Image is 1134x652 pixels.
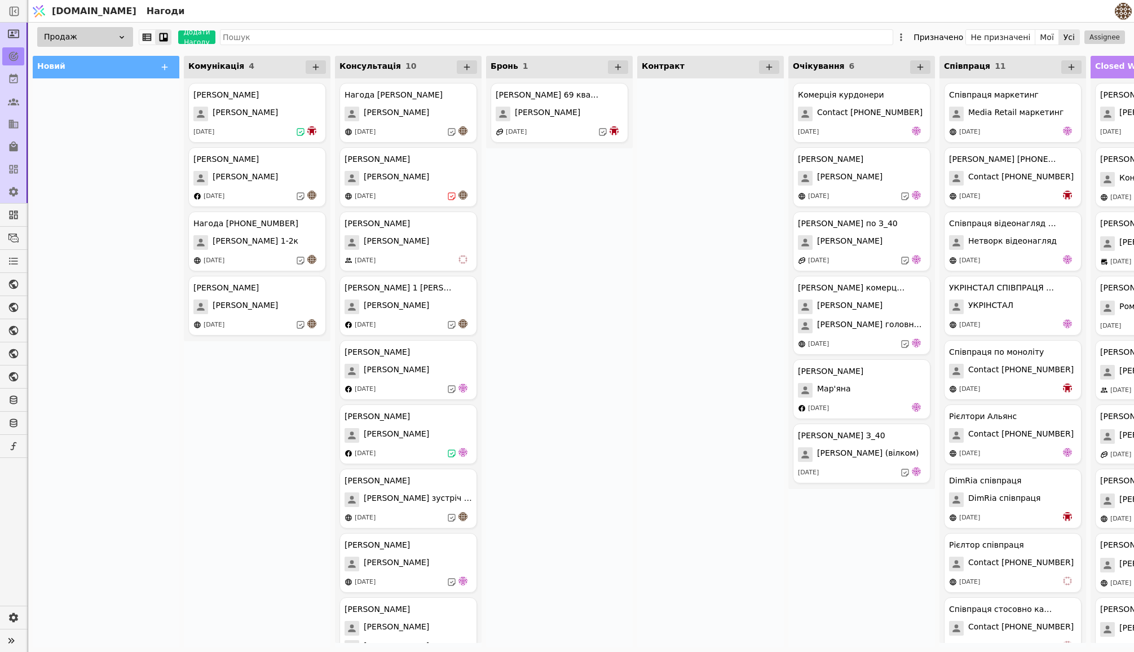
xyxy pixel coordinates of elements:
[345,603,410,615] div: [PERSON_NAME]
[364,171,429,186] span: [PERSON_NAME]
[968,364,1074,378] span: Contact [PHONE_NUMBER]
[345,514,352,522] img: online-store.svg
[213,171,278,186] span: [PERSON_NAME]
[1063,191,1072,200] img: bo
[995,61,1005,71] span: 11
[914,29,963,45] div: Призначено
[307,191,316,200] img: an
[798,468,819,478] div: [DATE]
[339,276,477,336] div: [PERSON_NAME] 1 [PERSON_NAME][PERSON_NAME][DATE]an
[496,128,504,136] img: affiliate-program.svg
[491,61,518,71] span: Бронь
[1063,448,1072,457] img: de
[193,218,298,230] div: Нагода [PHONE_NUMBER]
[37,61,65,71] span: Новий
[949,346,1044,358] div: Співпраця по моноліту
[1063,512,1072,521] img: bo
[798,257,806,265] img: affiliate-program.svg
[1110,450,1131,460] div: [DATE]
[817,171,883,186] span: [PERSON_NAME]
[506,127,527,137] div: [DATE]
[1110,514,1131,524] div: [DATE]
[142,5,185,18] h2: Нагоди
[1100,579,1108,587] img: online-store.svg
[949,475,1022,487] div: DimRia співпраця
[949,257,957,265] img: online-store.svg
[339,469,477,528] div: [PERSON_NAME][PERSON_NAME] зустріч 13.08[DATE]an
[959,578,980,587] div: [DATE]
[204,192,224,201] div: [DATE]
[968,171,1074,186] span: Contact [PHONE_NUMBER]
[345,475,410,487] div: [PERSON_NAME]
[458,448,467,457] img: de
[912,255,921,264] img: de
[213,107,278,121] span: [PERSON_NAME]
[345,89,443,101] div: Нагода [PERSON_NAME]
[798,89,884,101] div: Комерція курдонери
[959,192,980,201] div: [DATE]
[642,61,685,71] span: Контракт
[1100,258,1108,266] img: brick-mortar-store.svg
[1084,30,1125,44] button: Assignee
[28,1,142,22] a: [DOMAIN_NAME]
[1100,193,1108,201] img: online-store.svg
[1100,321,1121,331] div: [DATE]
[249,61,254,71] span: 4
[345,321,352,329] img: facebook.svg
[949,514,957,522] img: online-store.svg
[1063,255,1072,264] img: de
[345,257,352,265] img: people.svg
[364,428,429,443] span: [PERSON_NAME]
[959,642,980,651] div: [DATE]
[808,340,829,349] div: [DATE]
[188,83,326,143] div: [PERSON_NAME][PERSON_NAME][DATE]bo
[912,126,921,135] img: de
[949,642,957,650] img: online-store.svg
[817,319,925,333] span: [PERSON_NAME] головний номер
[523,61,528,71] span: 1
[345,385,352,393] img: facebook.svg
[171,30,215,44] a: Додати Нагоду
[204,256,224,266] div: [DATE]
[188,147,326,207] div: [PERSON_NAME][PERSON_NAME][DATE]an
[496,89,603,101] div: [PERSON_NAME] 69 квартира
[355,449,376,459] div: [DATE]
[339,340,477,400] div: [PERSON_NAME][PERSON_NAME][DATE]de
[345,192,352,200] img: online-store.svg
[30,1,47,22] img: Logo
[193,192,201,200] img: facebook.svg
[968,235,1057,250] span: Нетворк відеонагляд
[364,492,472,507] span: [PERSON_NAME] зустріч 13.08
[968,428,1074,443] span: Contact [PHONE_NUMBER]
[817,383,851,398] span: Мар'яна
[52,5,136,18] span: [DOMAIN_NAME]
[355,513,376,523] div: [DATE]
[345,153,410,165] div: [PERSON_NAME]
[37,27,133,47] div: Продаж
[817,447,919,462] span: [PERSON_NAME] (вілком)
[193,153,259,165] div: [PERSON_NAME]
[355,578,376,587] div: [DATE]
[213,299,278,314] span: [PERSON_NAME]
[188,61,244,71] span: Комунікація
[949,128,957,136] img: online-store.svg
[944,404,1082,464] div: Рієлтори АльянсContact [PHONE_NUMBER][DATE]de
[944,340,1082,400] div: Співпраця по монолітуContact [PHONE_NUMBER][DATE]bo
[912,467,921,476] img: de
[458,384,467,393] img: de
[610,126,619,135] img: bo
[817,235,883,250] span: [PERSON_NAME]
[944,276,1082,336] div: УКРІНСТАЛ СПІВПРАЦЯ ([GEOGRAPHIC_DATA])УКРІНСТАЛ[DATE]de
[1100,451,1108,459] img: affiliate-program.svg
[1110,257,1131,267] div: [DATE]
[949,218,1056,230] div: Співпраця відеонагляд курдонери
[944,61,990,71] span: Співпраця
[1063,641,1072,650] img: vi
[1063,319,1072,328] img: de
[355,192,376,201] div: [DATE]
[1115,3,1132,20] img: 4183bec8f641d0a1985368f79f6ed469
[339,404,477,464] div: [PERSON_NAME][PERSON_NAME][DATE]de
[949,603,1056,615] div: Співпраця стосовно канцелярії
[220,29,893,45] input: Пошук
[458,191,467,200] img: an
